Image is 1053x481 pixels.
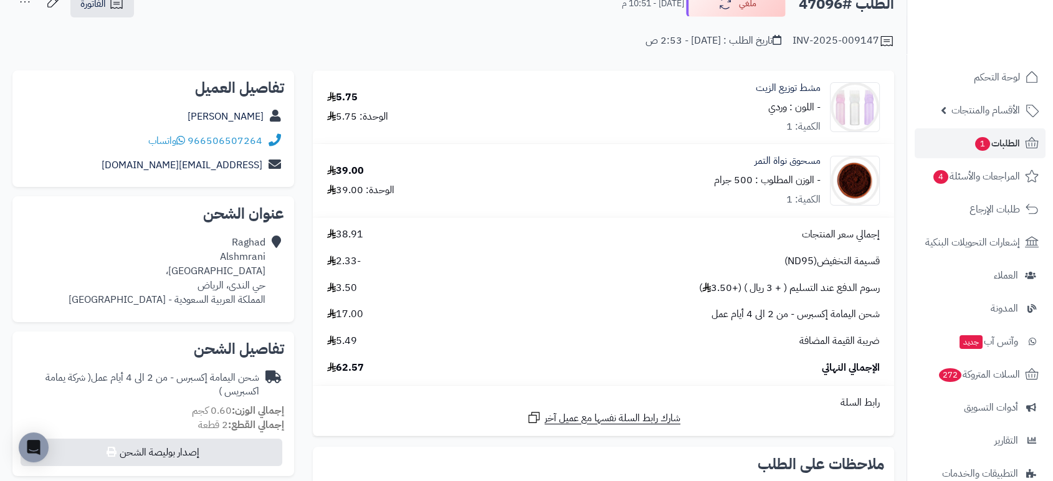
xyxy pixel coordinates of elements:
[228,417,284,432] strong: إجمالي القطع:
[188,109,264,124] a: [PERSON_NAME]
[327,307,363,321] span: 17.00
[994,432,1018,449] span: التقارير
[327,254,361,269] span: -2.33
[938,366,1020,383] span: السلات المتروكة
[958,333,1018,350] span: وآتس آب
[22,371,259,399] div: شحن اليمامة إكسبرس - من 2 الى 4 أيام عمل
[69,236,265,307] div: Raghad Alshmrani [GEOGRAPHIC_DATA]، حي الندى، الرياض المملكة العربية السعودية - [GEOGRAPHIC_DATA]
[45,370,259,399] span: ( شركة يمامة اكسبريس )
[323,457,884,472] h2: ملاحظات على الطلب
[699,281,880,295] span: رسوم الدفع عند التسليم ( + 3 ريال ) (+3.50 )
[831,156,879,206] img: 1737394487-Date%20Seed%20Powder-90x90.jpg
[327,334,357,348] span: 5.49
[915,161,1046,191] a: المراجعات والأسئلة4
[327,281,357,295] span: 3.50
[22,80,284,95] h2: تفاصيل العميل
[545,411,680,426] span: شارك رابط السلة نفسها مع عميل آخر
[22,206,284,221] h2: عنوان الشحن
[21,439,282,466] button: إصدار بوليصة الشحن
[793,34,894,49] div: INV-2025-009147
[831,82,879,132] img: 1693803157-81978c01dbeb0fb6cca0cabbb4494eb1-90x90.jpg
[714,173,821,188] small: - الوزن المطلوب : 500 جرام
[318,396,889,410] div: رابط السلة
[915,293,1046,323] a: المدونة
[915,194,1046,224] a: طلبات الإرجاع
[786,193,821,207] div: الكمية: 1
[799,334,880,348] span: ضريبة القيمة المضافة
[148,133,185,148] a: واتساب
[198,417,284,432] small: 2 قطعة
[915,227,1046,257] a: إشعارات التحويلات البنكية
[768,100,821,115] small: - اللون : وردي
[951,102,1020,119] span: الأقسام والمنتجات
[964,399,1018,416] span: أدوات التسويق
[932,168,1020,185] span: المراجعات والأسئلة
[327,227,363,242] span: 38.91
[939,368,961,382] span: 272
[915,326,1046,356] a: وآتس آبجديد
[975,137,990,151] span: 1
[974,135,1020,152] span: الطلبات
[968,34,1041,60] img: logo-2.png
[755,154,821,168] a: مسحوق نواة التمر
[784,254,880,269] span: قسيمة التخفيض(ND95)
[22,341,284,356] h2: تفاصيل الشحن
[915,260,1046,290] a: العملاء
[822,361,880,375] span: الإجمالي النهائي
[915,360,1046,389] a: السلات المتروكة272
[991,300,1018,317] span: المدونة
[526,410,680,426] a: شارك رابط السلة نفسها مع عميل آخر
[327,361,364,375] span: 62.57
[192,403,284,418] small: 0.60 كجم
[232,403,284,418] strong: إجمالي الوزن:
[327,164,364,178] div: 39.00
[327,110,388,124] div: الوحدة: 5.75
[646,34,781,48] div: تاريخ الطلب : [DATE] - 2:53 ص
[994,267,1018,284] span: العملاء
[19,432,49,462] div: Open Intercom Messenger
[915,62,1046,92] a: لوحة التحكم
[974,69,1020,86] span: لوحة التحكم
[802,227,880,242] span: إجمالي سعر المنتجات
[712,307,880,321] span: شحن اليمامة إكسبرس - من 2 الى 4 أيام عمل
[102,158,262,173] a: [EMAIL_ADDRESS][DOMAIN_NAME]
[915,393,1046,422] a: أدوات التسويق
[933,170,948,184] span: 4
[970,201,1020,218] span: طلبات الإرجاع
[756,81,821,95] a: مشط توزيع الزيت
[786,120,821,134] div: الكمية: 1
[188,133,262,148] a: 966506507264
[925,234,1020,251] span: إشعارات التحويلات البنكية
[915,426,1046,455] a: التقارير
[327,90,358,105] div: 5.75
[915,128,1046,158] a: الطلبات1
[327,183,394,198] div: الوحدة: 39.00
[960,335,983,349] span: جديد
